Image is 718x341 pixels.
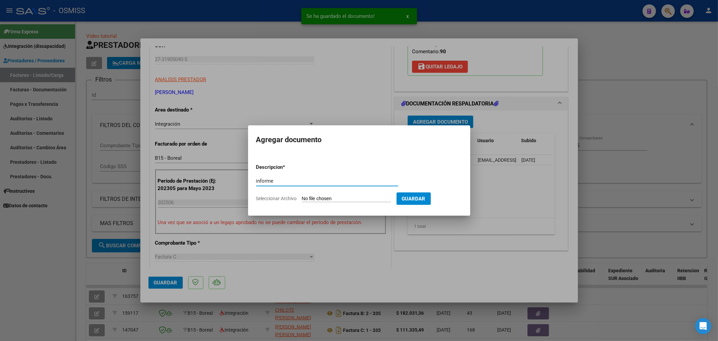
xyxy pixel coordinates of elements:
[695,318,711,334] div: Open Intercom Messenger
[256,133,462,146] h2: Agregar documento
[256,163,318,171] p: Descripcion
[402,196,425,202] span: Guardar
[397,192,431,205] button: Guardar
[256,196,297,201] span: Seleccionar Archivo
